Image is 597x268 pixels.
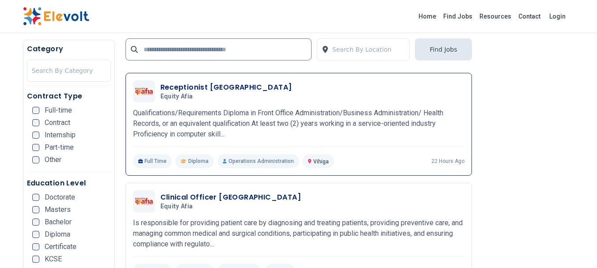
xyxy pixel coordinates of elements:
[476,9,515,23] a: Resources
[32,132,39,139] input: Internship
[32,231,39,238] input: Diploma
[27,44,111,54] h5: Category
[45,144,74,151] span: Part-time
[45,119,70,126] span: Contract
[32,156,39,163] input: Other
[45,231,70,238] span: Diploma
[544,8,571,25] a: Login
[515,9,544,23] a: Contact
[313,159,329,165] span: Vihiga
[45,206,71,213] span: Masters
[45,256,62,263] span: KCSE
[32,119,39,126] input: Contract
[23,7,89,26] img: Elevolt
[415,9,440,23] a: Home
[45,243,76,250] span: Certificate
[188,158,209,165] span: Diploma
[133,108,464,140] p: Qualifications/Requirements Diploma in Front Office Administration/Business Administration/ Healt...
[431,158,464,165] p: 22 hours ago
[135,88,153,95] img: Equity Afia
[32,206,39,213] input: Masters
[160,203,193,211] span: Equity Afia
[217,154,299,168] p: Operations Administration
[45,219,72,226] span: Bachelor
[45,194,75,201] span: Doctorate
[27,91,111,102] h5: Contract Type
[160,192,301,203] h3: Clinical Officer [GEOGRAPHIC_DATA]
[32,256,39,263] input: KCSE
[32,243,39,250] input: Certificate
[440,9,476,23] a: Find Jobs
[553,226,597,268] iframe: Chat Widget
[32,107,39,114] input: Full-time
[160,93,193,101] span: Equity Afia
[45,156,61,163] span: Other
[415,38,472,60] button: Find Jobs
[135,198,153,205] img: Equity Afia
[133,218,464,249] p: Is responsible for providing patient care by diagnosing and treating patients, providing preventi...
[27,178,111,189] h5: Education Level
[133,154,172,168] p: Full Time
[160,82,292,93] h3: Receptionist [GEOGRAPHIC_DATA]
[32,219,39,226] input: Bachelor
[45,107,72,114] span: Full-time
[45,132,76,139] span: Internship
[133,80,464,168] a: Equity AfiaReceptionist [GEOGRAPHIC_DATA]Equity AfiaQualifications/Requirements Diploma in Front ...
[32,194,39,201] input: Doctorate
[32,144,39,151] input: Part-time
